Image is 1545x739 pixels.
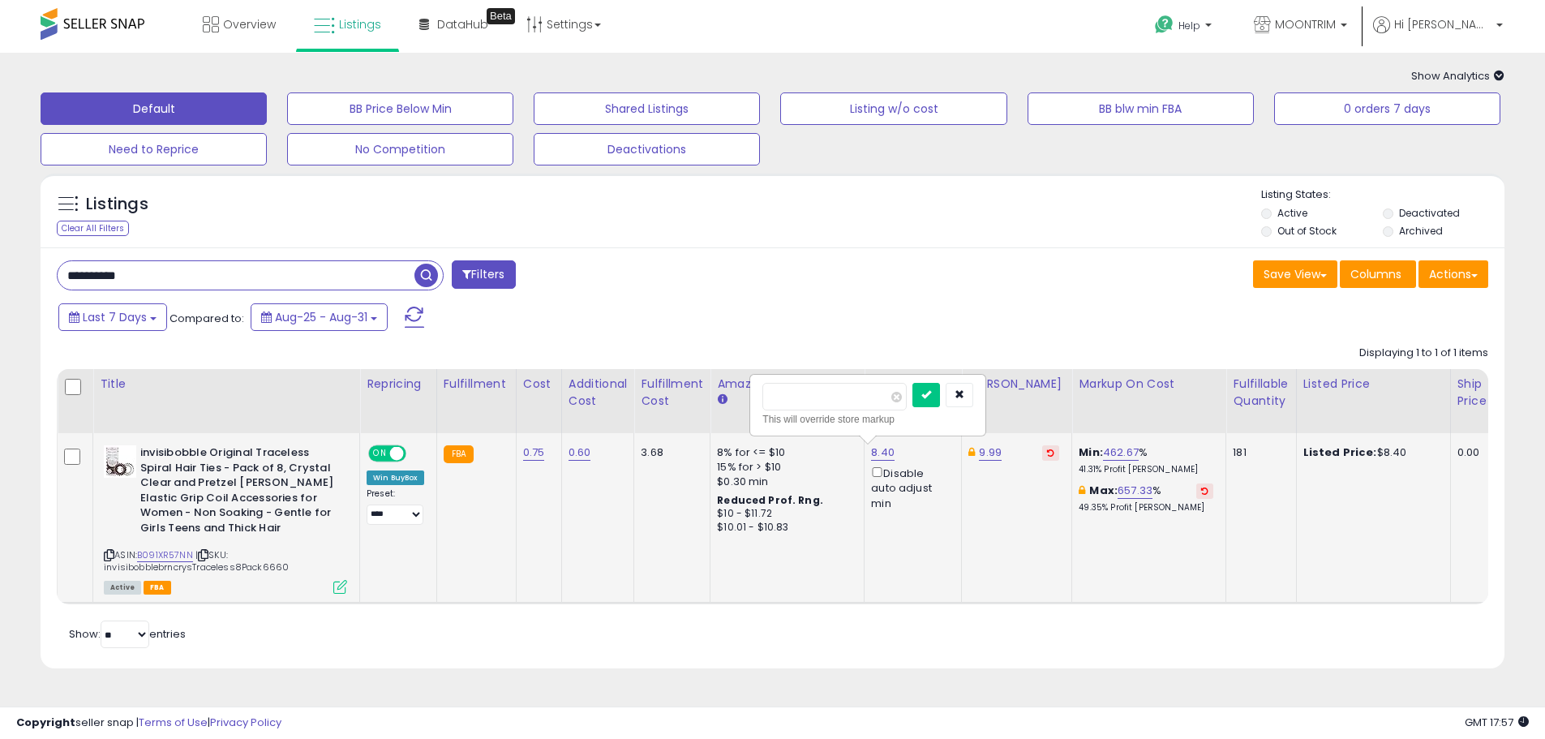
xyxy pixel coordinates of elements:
div: 8% for <= $10 [717,445,852,460]
strong: Copyright [16,715,75,730]
b: Min: [1079,445,1103,460]
div: This will override store markup [762,411,973,428]
a: Privacy Policy [210,715,281,730]
span: | SKU: invisibobblebrncrysTraceless8Pack6660 [104,548,289,573]
div: [PERSON_NAME] [968,376,1065,393]
b: invisibobble Original Traceless Spiral Hair Ties - Pack of 8, Crystal Clear and Pretzel [PERSON_N... [140,445,337,539]
button: Need to Reprice [41,133,267,165]
div: Fulfillment Cost [641,376,703,410]
button: 0 orders 7 days [1274,92,1500,125]
a: 0.60 [569,445,591,461]
span: FBA [144,581,171,595]
button: Actions [1418,260,1488,288]
div: 181 [1233,445,1283,460]
small: Amazon Fees. [717,393,727,407]
div: $0.30 min [717,475,852,489]
span: Show: entries [69,626,186,642]
button: Aug-25 - Aug-31 [251,303,388,331]
b: Max: [1089,483,1118,498]
small: FBA [444,445,474,463]
span: DataHub [437,16,488,32]
div: Repricing [367,376,430,393]
div: seller snap | | [16,715,281,731]
p: Listing States: [1261,187,1504,203]
span: Listings [339,16,381,32]
div: 15% for > $10 [717,460,852,475]
b: Listed Price: [1303,445,1377,460]
button: BB Price Below Min [287,92,513,125]
div: Fulfillable Quantity [1233,376,1289,410]
a: 657.33 [1118,483,1152,499]
button: No Competition [287,133,513,165]
div: Fulfillment [444,376,509,393]
button: Last 7 Days [58,303,167,331]
span: Overview [223,16,276,32]
div: Preset: [367,488,424,525]
a: Hi [PERSON_NAME] [1373,16,1503,53]
div: % [1079,483,1213,513]
a: Terms of Use [139,715,208,730]
div: Title [100,376,353,393]
a: 9.99 [979,445,1002,461]
button: Save View [1253,260,1337,288]
label: Active [1277,206,1307,220]
p: 49.35% Profit [PERSON_NAME] [1079,502,1213,513]
div: Cost [523,376,555,393]
div: Ship Price [1457,376,1490,410]
p: 41.31% Profit [PERSON_NAME] [1079,464,1213,475]
b: Reduced Prof. Rng. [717,493,823,507]
div: $10 - $11.72 [717,507,852,521]
span: All listings currently available for purchase on Amazon [104,581,141,595]
h5: Listings [86,193,148,216]
span: Hi [PERSON_NAME] [1394,16,1491,32]
div: Clear All Filters [57,221,129,236]
div: $8.40 [1303,445,1438,460]
span: MOONTRIM [1275,16,1336,32]
span: Compared to: [170,311,244,326]
div: Markup on Cost [1079,376,1219,393]
div: Tooltip anchor [487,8,515,24]
span: Help [1178,19,1200,32]
span: Aug-25 - Aug-31 [275,309,367,325]
i: Get Help [1154,15,1174,35]
span: 2025-09-8 17:57 GMT [1465,715,1529,730]
div: 3.68 [641,445,697,460]
th: The percentage added to the cost of goods (COGS) that forms the calculator for Min & Max prices. [1072,369,1226,433]
button: Filters [452,260,515,289]
button: BB blw min FBA [1028,92,1254,125]
label: Deactivated [1399,206,1460,220]
div: Displaying 1 to 1 of 1 items [1359,346,1488,361]
div: $10.01 - $10.83 [717,521,852,535]
a: 0.75 [523,445,545,461]
div: Win BuyBox [367,470,424,485]
span: ON [370,447,390,461]
button: Columns [1340,260,1416,288]
div: Listed Price [1303,376,1444,393]
button: Default [41,92,267,125]
button: Shared Listings [534,92,760,125]
label: Out of Stock [1277,224,1337,238]
a: 462.67 [1103,445,1139,461]
div: % [1079,445,1213,475]
div: 0.00 [1457,445,1484,460]
a: Help [1142,2,1228,53]
button: Deactivations [534,133,760,165]
a: B091XR57NN [137,548,193,562]
div: Amazon Fees [717,376,857,393]
label: Archived [1399,224,1443,238]
span: OFF [404,447,430,461]
span: Show Analytics [1411,68,1504,84]
div: Additional Cost [569,376,628,410]
img: 51HVef8y0tL._SL40_.jpg [104,445,136,478]
a: 8.40 [871,445,895,461]
span: Columns [1350,266,1401,282]
div: Disable auto adjust min [871,464,949,511]
button: Listing w/o cost [780,92,1006,125]
div: ASIN: [104,445,347,592]
span: Last 7 Days [83,309,147,325]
